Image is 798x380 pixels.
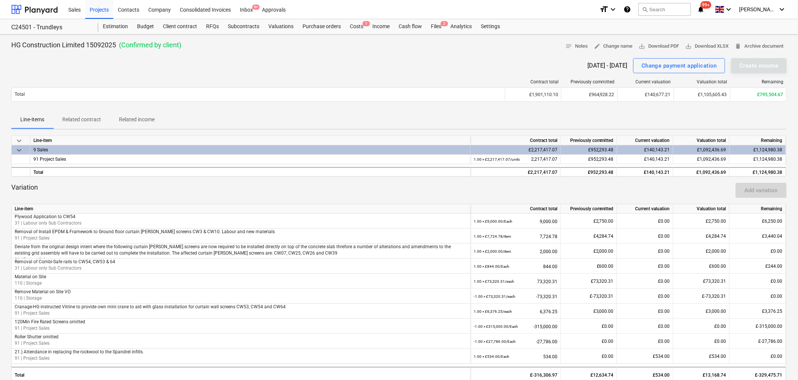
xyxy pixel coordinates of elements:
[732,41,787,52] button: Archive document
[561,334,617,349] div: £0.00
[561,289,617,304] div: £-73,320.31
[345,19,368,34] a: Costs1
[15,310,467,317] p: 91 | Project Sales
[15,334,467,340] p: Roller Shutter omitted
[685,42,729,51] span: Download XLSX
[561,167,617,176] div: £952,293.48
[673,289,730,304] div: £-73,320.31
[673,145,730,155] div: £1,092,436.69
[561,229,617,244] div: £4,284.74
[15,146,24,155] span: keyboard_arrow_down
[298,19,345,34] a: Purchase orders
[617,89,674,101] div: £140,677.21
[474,279,514,283] small: 1.00 × £73,320.31 / each
[33,155,467,164] div: 91 Project Sales
[505,89,561,101] div: £1,901,110.10
[641,61,717,71] div: Change payment application
[561,89,617,101] div: £964,928.22
[617,334,673,349] div: £0.00
[673,349,730,364] div: £534.00
[15,244,467,256] p: Deviate from the original design intent where the following curtain [PERSON_NAME] screens are now...
[561,204,617,214] div: Previously committed
[15,349,467,355] p: 21.) Attendance in replacing the rockwool to the Spandrel infills.
[15,319,467,325] p: 120Min Fire Rated Screens omitted
[158,19,202,34] a: Client contract
[441,21,448,26] span: 2
[617,304,673,319] div: £0.00
[617,349,673,364] div: £534.00
[673,214,730,229] div: £2,750.00
[474,234,511,238] small: 1.00 × £7,724.78 / item
[617,259,673,274] div: £0.00
[474,157,520,161] small: 1.00 × £2,217,417.07 / units
[730,274,786,289] div: £0.00
[617,204,673,214] div: Current valuation
[730,334,786,349] div: £-27,786.00
[591,41,636,52] button: Change name
[15,229,467,235] p: Removal of Install EPDM & Framework to Ground floor curtain [PERSON_NAME] screens CW3 & CW10. Lab...
[471,145,561,155] div: £2,217,417.07
[617,167,673,176] div: £140,143.21
[682,41,732,52] button: Download XLSX
[730,304,786,319] div: £3,376.25
[15,136,24,145] span: keyboard_arrow_down
[617,244,673,259] div: £0.00
[119,116,155,124] p: Related income
[617,145,673,155] div: £140,143.21
[11,41,116,50] p: HG Construction Limited 15092025
[252,5,260,10] span: 9+
[673,259,730,274] div: £600.00
[223,19,264,34] a: Subcontracts
[11,183,38,198] p: Variation
[98,19,132,34] a: Estimation
[730,214,786,229] div: £6,250.00
[561,136,617,145] div: Previously committed
[685,43,692,50] span: save_alt
[633,58,725,73] button: Change payment application
[15,355,467,362] p: 91 | Project Sales
[15,256,467,263] p: 91 | Project Sales
[471,167,561,176] div: £2,217,417.07
[62,116,101,124] p: Related contract
[730,244,786,259] div: £0.00
[202,19,223,34] div: RFQs
[565,42,588,51] span: Notes
[264,19,298,34] a: Valuations
[730,155,786,164] div: £1,124,980.38
[394,19,426,34] div: Cash flow
[673,136,730,145] div: Valuation total
[730,136,786,145] div: Remaining
[15,220,467,226] p: 31 | Labour only Sub Contractors
[587,62,627,69] div: [DATE] - [DATE]
[15,340,467,347] p: 91 | Project Sales
[474,294,515,299] small: -1.00 × £73,320.31 / each
[617,214,673,229] div: £0.00
[733,79,784,84] div: Remaining
[561,214,617,229] div: £2,750.00
[673,155,730,164] div: £1,092,436.69
[673,244,730,259] div: £2,000.00
[673,274,730,289] div: £73,320.31
[674,89,730,101] div: £1,105,605.43
[673,167,730,176] div: £1,092,436.69
[474,319,557,334] div: -315,000.00
[730,349,786,364] div: £0.00
[594,42,633,51] span: Change name
[730,204,786,214] div: Remaining
[446,19,476,34] a: Analytics
[760,344,798,380] iframe: Chat Widget
[639,42,679,51] span: Download PDF
[730,259,786,274] div: £244.00
[617,274,673,289] div: £0.00
[474,339,516,344] small: -1.00 × £27,786.00 / Each
[15,325,467,332] p: 91 | Project Sales
[730,229,786,244] div: £3,440.04
[474,219,512,223] small: 1.00 × £9,000.00 / Each
[132,19,158,34] a: Budget
[594,43,601,50] span: edit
